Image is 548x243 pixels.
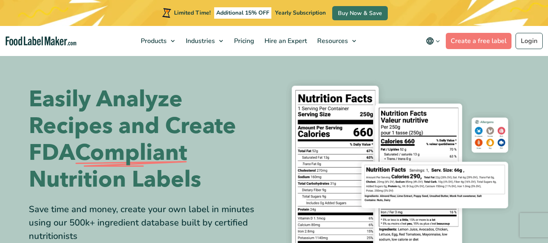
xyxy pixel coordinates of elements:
a: Resources [312,26,360,56]
span: Additional 15% OFF [214,7,271,19]
span: Resources [315,37,349,45]
div: Save time and money, create your own label in minutes using our 500k+ ingredient database built b... [29,203,268,243]
a: Buy Now & Save [332,6,388,20]
a: Pricing [229,26,258,56]
span: Products [138,37,168,45]
span: Industries [183,37,216,45]
span: Pricing [232,37,255,45]
span: Limited Time! [174,9,211,17]
span: Compliant [75,140,187,166]
a: Create a free label [446,33,511,49]
span: Yearly Subscription [275,9,326,17]
a: Hire an Expert [260,26,310,56]
h1: Easily Analyze Recipes and Create FDA Nutrition Labels [29,86,268,193]
a: Products [136,26,179,56]
a: Industries [181,26,227,56]
a: Login [516,33,543,49]
span: Hire an Expert [262,37,308,45]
